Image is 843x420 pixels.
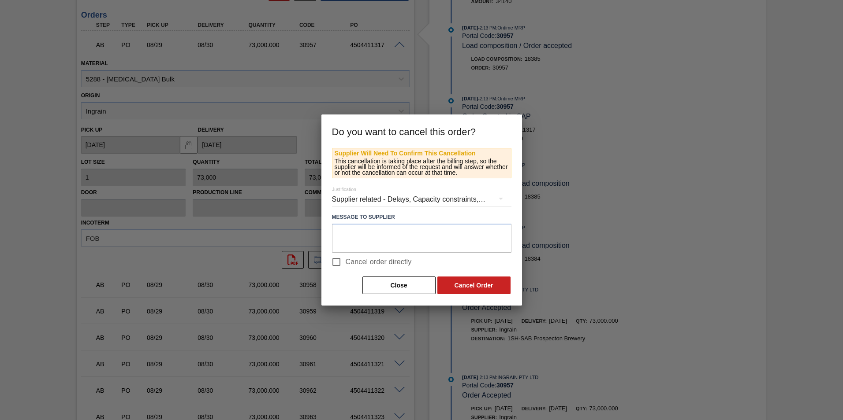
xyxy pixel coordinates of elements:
[362,276,436,294] button: Close
[332,187,511,212] div: Supplier related - Delays, Capacity constraints, etc.
[346,257,412,267] span: Cancel order directly
[335,158,509,176] p: This cancellation is taking place after the billing step, so the supplier will be informed of the...
[332,211,511,224] label: Message to Supplier
[335,151,509,156] p: Supplier Will Need To Confirm This Cancellation
[437,276,511,294] button: Cancel Order
[321,114,522,148] h3: Do you want to cancel this order?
